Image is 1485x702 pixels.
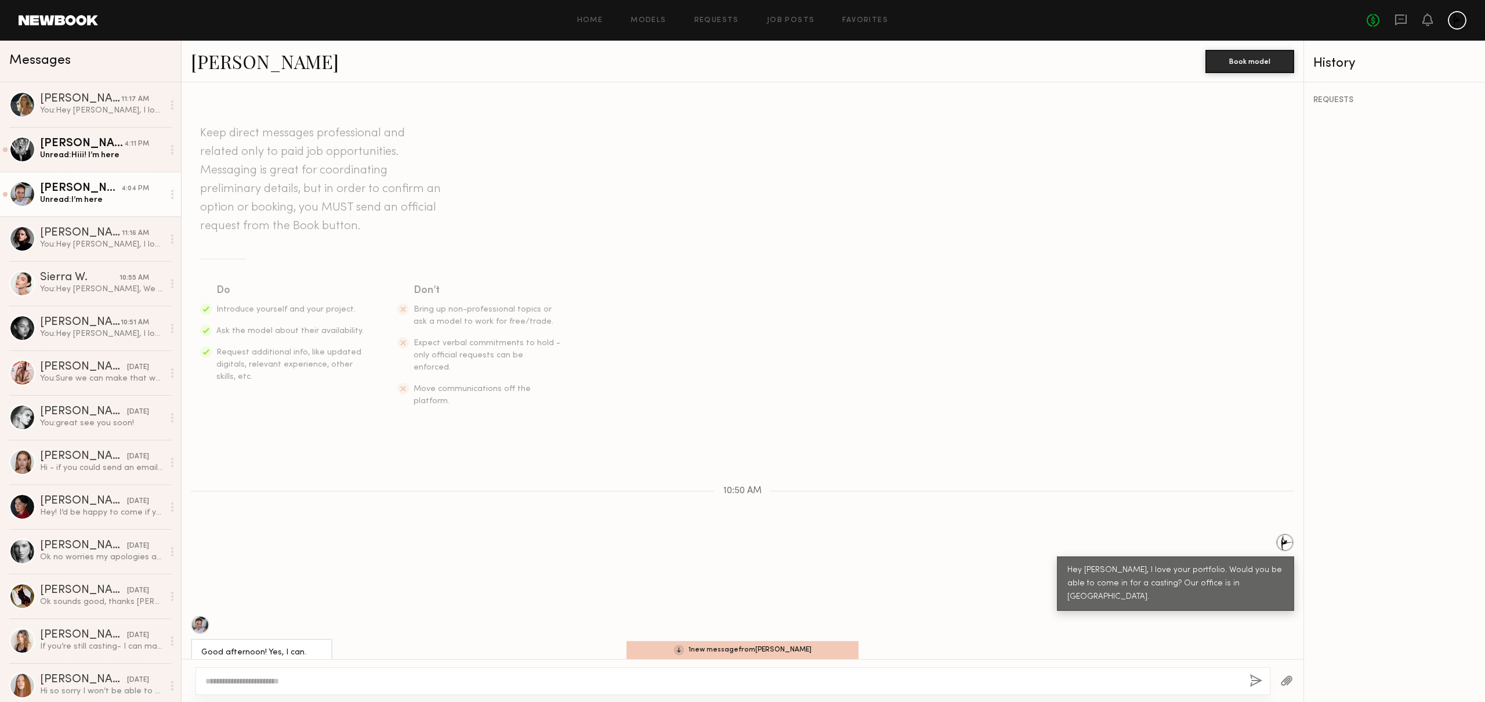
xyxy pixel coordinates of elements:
span: Expect verbal commitments to hold - only official requests can be enforced. [414,339,560,371]
div: [PERSON_NAME] [40,317,121,328]
div: [DATE] [127,407,149,418]
div: [DATE] [127,675,149,686]
a: Models [631,17,666,24]
div: Hey! I’d be happy to come if you contact my agent [PERSON_NAME][EMAIL_ADDRESS][DOMAIN_NAME] [40,507,164,518]
div: [DATE] [127,630,149,641]
div: 11:16 AM [122,228,149,239]
div: [DATE] [127,496,149,507]
div: [PERSON_NAME] [40,361,127,373]
a: [PERSON_NAME] [191,49,339,74]
div: Ok sounds good, thanks [PERSON_NAME]!! [40,596,164,607]
header: Keep direct messages professional and related only to paid job opportunities. Messaging is great ... [200,124,444,236]
div: You: Hey [PERSON_NAME], I love your portfolio. Would you be able to come in for a casting? Our of... [40,328,164,339]
span: Request additional info, like updated digitals, relevant experience, other skills, etc. [216,349,361,381]
div: Hi so sorry I won’t be able to make it [DATE]. I had something come up. [40,686,164,697]
div: Ok no worries my apologies again! Work took longer than expected… Let’s stay in touch and thank y... [40,552,164,563]
div: 1 new message from [PERSON_NAME] [626,641,859,659]
span: Messages [9,54,71,67]
a: Book model [1205,56,1294,66]
div: Sierra W. [40,272,119,284]
span: Ask the model about their availability. [216,327,364,335]
div: 11:17 AM [121,94,149,105]
div: [PERSON_NAME] [40,585,127,596]
div: Don’t [414,283,562,299]
div: 4:11 PM [124,139,149,150]
div: [PERSON_NAME] [40,451,127,462]
div: [PERSON_NAME] [40,138,124,150]
span: Introduce yourself and your project. [216,306,356,313]
a: Requests [694,17,739,24]
div: You: Hey [PERSON_NAME], I love your portfolio. Would you be able to come in for a casting? Our of... [40,105,164,116]
div: Good afternoon! Yes, I can. What’s the address and when? [201,646,322,673]
div: You: great see you soon! [40,418,164,429]
div: You: Hey [PERSON_NAME], I love your portfolio. Would you be able to come in for a casting? Our of... [40,239,164,250]
div: [PERSON_NAME] [40,183,121,194]
span: 10:50 AM [723,486,762,496]
div: 4:04 PM [121,183,149,194]
div: [PERSON_NAME] [40,227,122,239]
div: [DATE] [127,451,149,462]
a: Job Posts [767,17,815,24]
div: [PERSON_NAME] [40,93,121,105]
div: [DATE] [127,585,149,596]
div: Hi - if you could send an email to [PERSON_NAME][EMAIL_ADDRESS][DOMAIN_NAME] she can set up a tim... [40,462,164,473]
a: Favorites [842,17,888,24]
div: Do [216,283,365,299]
div: Unread: I’m here [40,194,164,205]
button: Book model [1205,50,1294,73]
div: 10:51 AM [121,317,149,328]
div: [PERSON_NAME] [40,495,127,507]
div: [DATE] [127,541,149,552]
div: [DATE] [127,362,149,373]
span: Move communications off the platform. [414,385,531,405]
div: You: Sure we can make that work. What day do you come back to [GEOGRAPHIC_DATA]? [40,373,164,384]
div: REQUESTS [1313,96,1476,104]
a: Home [577,17,603,24]
div: If you’re still casting- I can make time to come [DATE]? [40,641,164,652]
div: History [1313,57,1476,70]
div: Unread: Hiii! I’m here [40,150,164,161]
div: [PERSON_NAME] [40,540,127,552]
div: Hey [PERSON_NAME], I love your portfolio. Would you be able to come in for a casting? Our office ... [1067,564,1284,604]
div: [PERSON_NAME] [40,406,127,418]
div: [PERSON_NAME] [40,674,127,686]
span: Bring up non-professional topics or ask a model to work for free/trade. [414,306,553,325]
div: You: Hey [PERSON_NAME], We are still interested in meeting you! Would you be able to come in for ... [40,284,164,295]
div: 10:55 AM [119,273,149,284]
div: [PERSON_NAME] [40,629,127,641]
